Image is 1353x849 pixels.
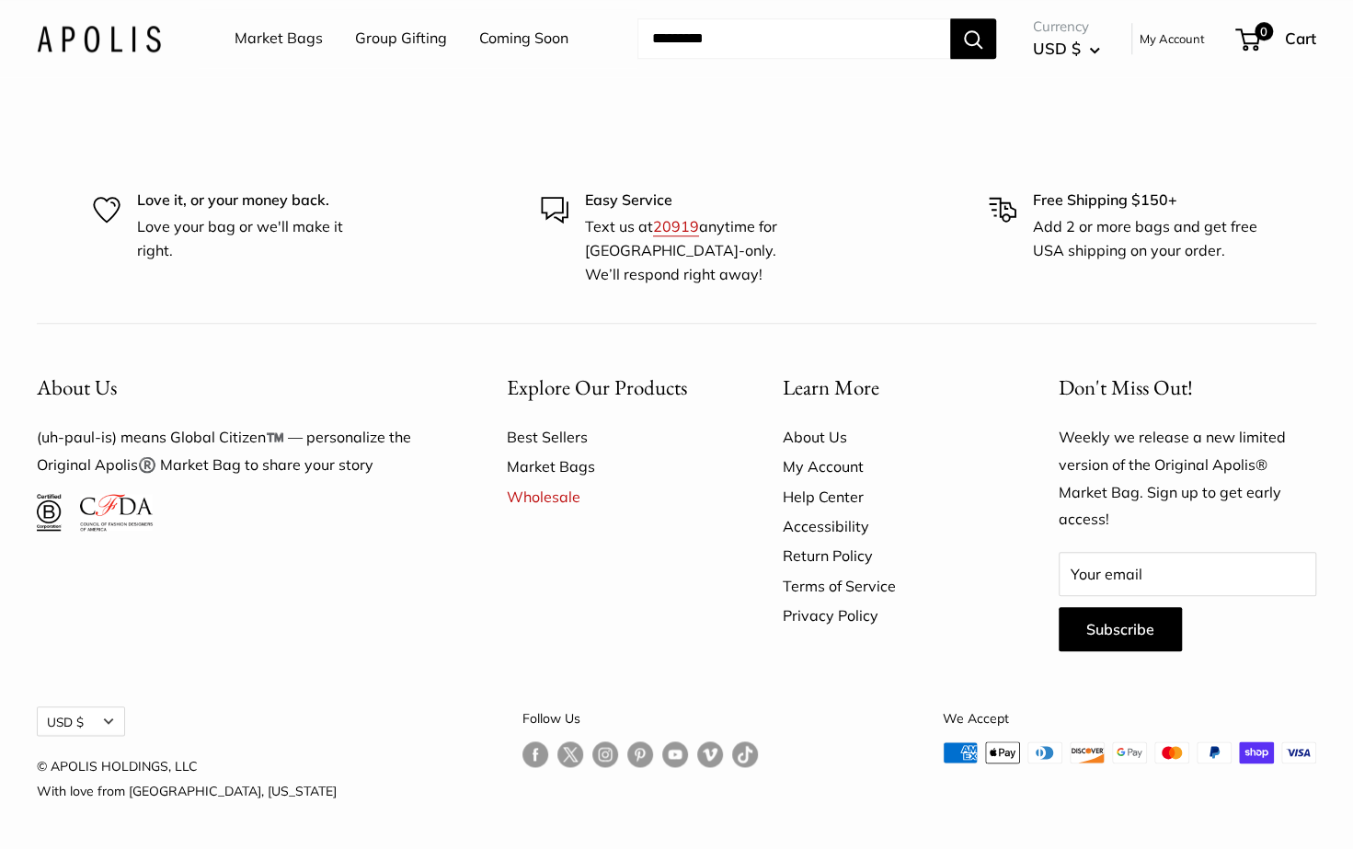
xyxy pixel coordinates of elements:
[950,18,996,59] button: Search
[1059,424,1316,534] p: Weekly we release a new limited version of the Original Apolis® Market Bag. Sign up to get early ...
[1237,24,1316,53] a: 0 Cart
[783,373,879,401] span: Learn More
[783,571,994,601] a: Terms of Service
[37,754,337,802] p: © APOLIS HOLDINGS, LLC With love from [GEOGRAPHIC_DATA], [US_STATE]
[1033,14,1100,40] span: Currency
[1033,215,1260,262] p: Add 2 or more bags and get free USA shipping on your order.
[783,452,994,481] a: My Account
[507,422,718,452] a: Best Sellers
[235,25,323,52] a: Market Bags
[783,511,994,541] a: Accessibility
[1033,34,1100,63] button: USD $
[137,189,364,212] p: Love it, or your money back.
[522,706,758,730] p: Follow Us
[37,494,62,531] img: Certified B Corporation
[355,25,447,52] a: Group Gifting
[507,373,687,401] span: Explore Our Products
[37,373,117,401] span: About Us
[1285,29,1316,48] span: Cart
[479,25,568,52] a: Coming Soon
[37,370,442,406] button: About Us
[1033,39,1081,58] span: USD $
[80,494,153,531] img: Council of Fashion Designers of America Member
[37,25,161,52] img: Apolis
[627,741,653,768] a: Follow us on Pinterest
[783,370,994,406] button: Learn More
[507,452,718,481] a: Market Bags
[1059,607,1182,651] button: Subscribe
[507,370,718,406] button: Explore Our Products
[585,189,812,212] p: Easy Service
[522,741,548,768] a: Follow us on Facebook
[783,422,994,452] a: About Us
[37,706,125,736] button: USD $
[783,482,994,511] a: Help Center
[697,741,723,768] a: Follow us on Vimeo
[653,217,699,235] a: 20919
[557,741,583,774] a: Follow us on Twitter
[637,18,950,59] input: Search...
[585,215,812,286] p: Text us at anytime for [GEOGRAPHIC_DATA]-only. We’ll respond right away!
[137,215,364,262] p: Love your bag or we'll make it right.
[507,482,718,511] a: Wholesale
[1059,370,1316,406] p: Don't Miss Out!
[783,541,994,570] a: Return Policy
[592,741,618,768] a: Follow us on Instagram
[1140,28,1205,50] a: My Account
[662,741,688,768] a: Follow us on YouTube
[732,741,758,768] a: Follow us on Tumblr
[1033,189,1260,212] p: Free Shipping $150+
[783,601,994,630] a: Privacy Policy
[1255,22,1273,40] span: 0
[37,424,442,479] p: (uh-paul-is) means Global Citizen™️ — personalize the Original Apolis®️ Market Bag to share your ...
[943,706,1316,730] p: We Accept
